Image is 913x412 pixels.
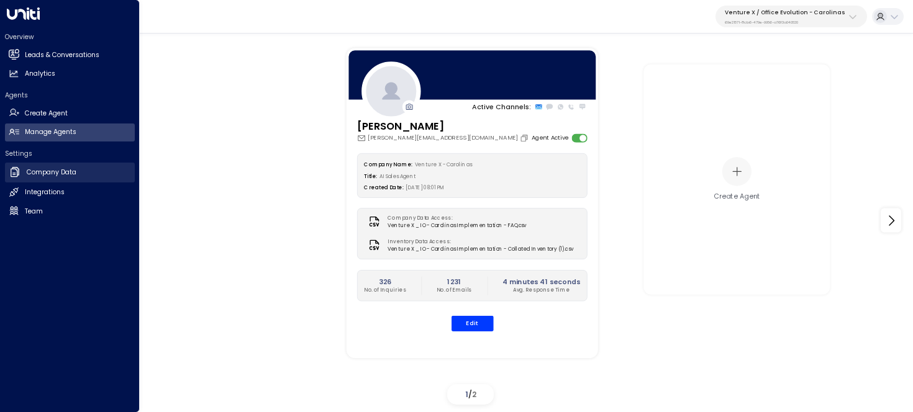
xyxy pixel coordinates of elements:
[27,168,76,177] h2: Company Data
[25,50,99,60] h2: Leads & Conversations
[25,127,76,137] h2: Manage Agents
[406,184,445,191] span: [DATE] 08:01 PM
[472,102,531,112] p: Active Channels:
[451,316,493,331] button: Edit
[364,172,377,179] label: Title:
[364,184,403,191] label: Created Date:
[364,276,406,286] h2: 326
[388,214,522,222] label: Company Data Access:
[725,9,845,16] p: Venture X / Office Evolution - Carolinas
[5,91,135,100] h2: Agents
[502,286,580,293] p: Avg. Response Time
[447,384,494,405] div: /
[5,65,135,83] a: Analytics
[437,276,472,286] h2: 1231
[725,20,845,25] p: 69e21571-8cb6-479e-9956-a76f3a040520
[5,123,135,141] a: Manage Agents
[5,149,135,158] h2: Settings
[472,389,476,400] span: 2
[5,32,135,42] h2: Overview
[437,286,472,293] p: No. of Emails
[388,245,573,253] span: Venture X _ IO - Carolinas Implementation - Collated Inventory (1).csv
[714,192,760,202] div: Create Agent
[364,286,406,293] p: No. of Inquiries
[5,202,135,220] a: Team
[388,222,526,230] span: Venture X _ IO - Carolinas Implementation - FAQ.csv
[5,163,135,182] a: Company Data
[357,133,530,142] div: [PERSON_NAME][EMAIL_ADDRESS][DOMAIN_NAME]
[357,119,530,133] h3: [PERSON_NAME]
[465,389,468,400] span: 1
[388,238,569,245] label: Inventory Data Access:
[715,6,867,27] button: Venture X / Office Evolution - Carolinas69e21571-8cb6-479e-9956-a76f3a040520
[25,109,68,119] h2: Create Agent
[25,207,43,217] h2: Team
[5,46,135,64] a: Leads & Conversations
[5,104,135,122] a: Create Agent
[5,184,135,202] a: Integrations
[502,276,580,286] h2: 4 minutes 41 seconds
[364,161,412,168] label: Company Name:
[25,187,65,197] h2: Integrations
[520,133,531,142] button: Copy
[414,161,471,168] span: Venture X - Carolinas
[531,133,568,142] label: Agent Active
[25,69,55,79] h2: Analytics
[379,172,416,179] span: AI Sales Agent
